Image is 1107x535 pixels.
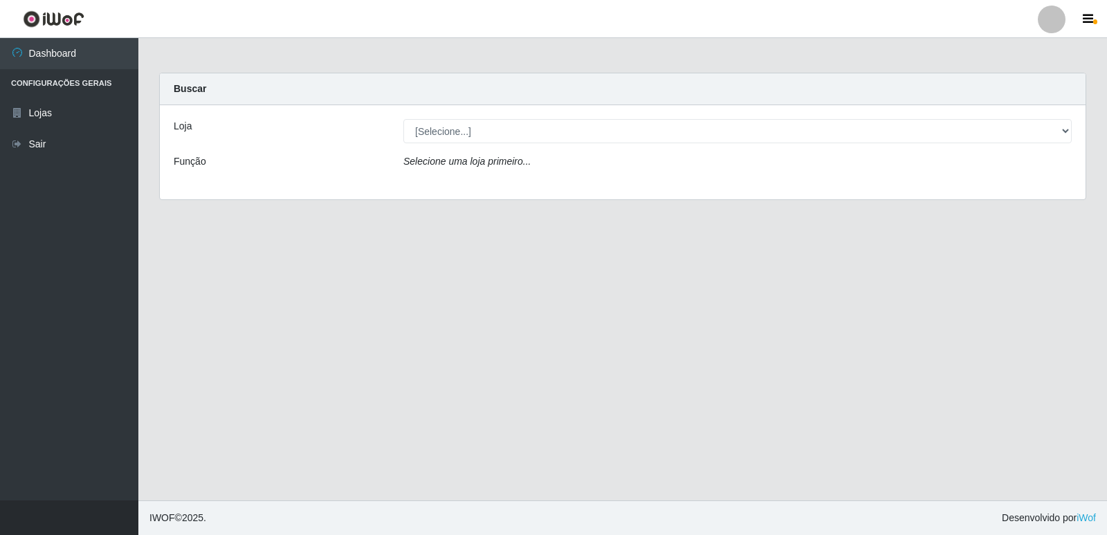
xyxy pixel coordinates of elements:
span: IWOF [149,512,175,523]
strong: Buscar [174,83,206,94]
span: Desenvolvido por [1002,511,1096,525]
a: iWof [1077,512,1096,523]
label: Loja [174,119,192,134]
label: Função [174,154,206,169]
span: © 2025 . [149,511,206,525]
img: CoreUI Logo [23,10,84,28]
i: Selecione uma loja primeiro... [403,156,531,167]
